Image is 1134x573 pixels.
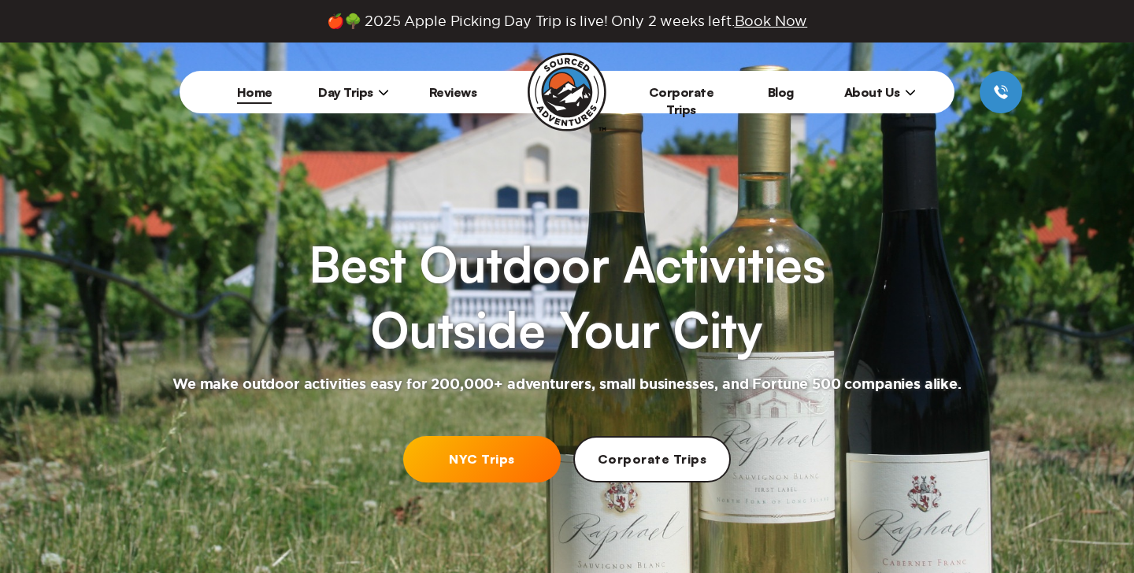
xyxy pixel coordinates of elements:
a: NYC Trips [403,436,561,482]
img: Sourced Adventures company logo [528,53,606,131]
a: Blog [768,84,794,100]
h1: Best Outdoor Activities Outside Your City [309,231,825,363]
a: Home [237,84,272,100]
h2: We make outdoor activities easy for 200,000+ adventurers, small businesses, and Fortune 500 compa... [172,375,962,394]
span: About Us [844,84,916,100]
span: 🍎🌳 2025 Apple Picking Day Trip is live! Only 2 weeks left. [327,13,807,30]
a: Reviews [429,84,477,100]
span: Day Trips [318,84,389,100]
span: Book Now [735,13,808,28]
a: Corporate Trips [573,436,731,482]
a: Corporate Trips [649,84,714,117]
